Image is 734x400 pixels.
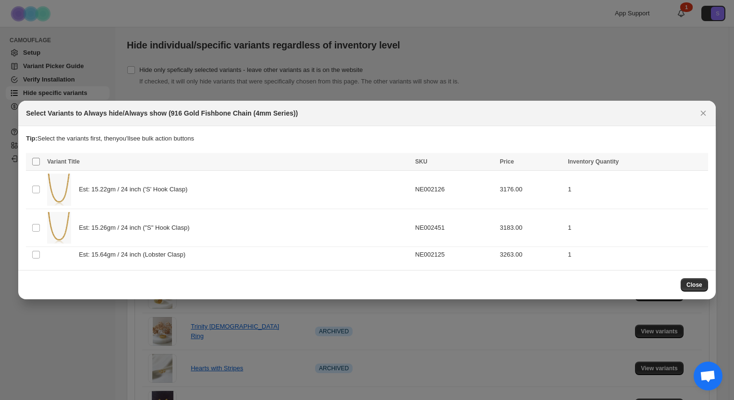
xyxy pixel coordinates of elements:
button: Close [697,106,710,120]
span: Est: 15.22gm / 24 inch ('S' Hook Clasp) [79,185,193,194]
img: 916-Gold-Fishbone-Chain-_4mm-Series_-thumbnail.jpg [47,174,71,206]
td: 1 [565,170,708,209]
h2: Select Variants to Always hide/Always show (916 Gold Fishbone Chain (4mm Series)) [26,108,298,118]
p: Select the variants first, then you'll see bulk action buttons [26,134,708,143]
td: NE002451 [412,209,497,247]
td: 1 [565,209,708,247]
td: 3183.00 [497,209,565,247]
span: Inventory Quantity [568,158,619,165]
div: Open chat [694,362,722,390]
span: SKU [415,158,427,165]
td: NE002125 [412,247,497,263]
span: Variant Title [47,158,80,165]
button: Close [681,278,708,292]
span: Est: 15.64gm / 24 inch (Lobster Clasp) [79,250,191,259]
img: 916-Gold-Fishbone-Chain-_4mm-Series_-thumbnail.jpg [47,212,71,244]
td: NE002126 [412,170,497,209]
td: 1 [565,247,708,263]
td: 3176.00 [497,170,565,209]
span: Price [500,158,514,165]
strong: Tip: [26,135,37,142]
span: Close [686,281,702,289]
span: Est: 15.26gm / 24 inch ("S" Hook Clasp) [79,223,195,233]
td: 3263.00 [497,247,565,263]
